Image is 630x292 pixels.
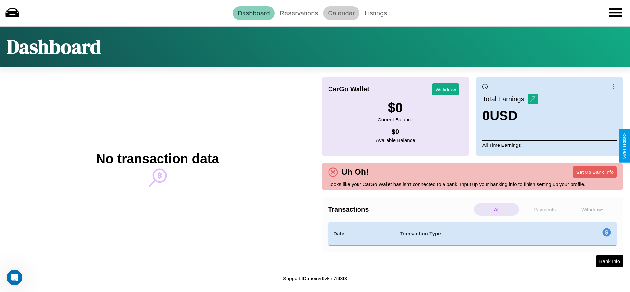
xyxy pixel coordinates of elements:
button: Bank Info [596,255,623,267]
p: All Time Earnings [482,140,617,149]
h4: Transactions [328,206,472,213]
p: Withdraws [570,203,615,216]
p: Support ID: meirvr9vkfn7ttl8f3 [283,274,347,283]
h4: Date [333,230,389,238]
h4: Uh Oh! [338,167,372,177]
p: Total Earnings [482,93,528,105]
h4: Transaction Type [400,230,549,238]
iframe: Intercom live chat [7,270,22,285]
a: Dashboard [233,6,275,20]
a: Listings [359,6,392,20]
h1: Dashboard [7,33,101,60]
p: Payments [522,203,567,216]
h3: 0 USD [482,108,538,123]
a: Calendar [323,6,359,20]
p: Available Balance [376,136,415,145]
h2: No transaction data [96,151,219,166]
p: Looks like your CarGo Wallet has isn't connected to a bank. Input up your banking info to finish ... [328,180,617,189]
h4: $ 0 [376,128,415,136]
button: Withdraw [432,83,459,95]
button: Set Up Bank Info [573,166,617,178]
h4: CarGo Wallet [328,85,369,93]
div: Give Feedback [622,133,627,159]
a: Reservations [275,6,323,20]
p: All [474,203,519,216]
h3: $ 0 [378,100,413,115]
p: Current Balance [378,115,413,124]
table: simple table [328,222,617,245]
